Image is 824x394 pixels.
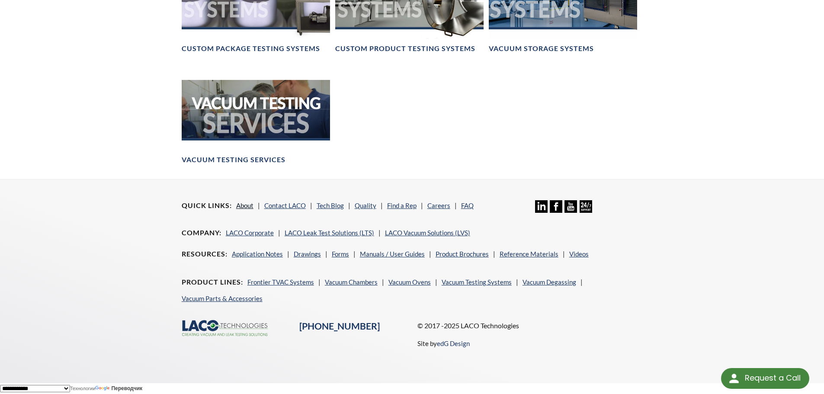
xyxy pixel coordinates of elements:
div: Request a Call [721,368,809,389]
img: round button [727,372,741,385]
a: Quality [355,202,376,209]
a: Forms [332,250,349,258]
img: Google Переводчик [95,386,111,391]
a: Tech Blog [317,202,344,209]
a: Vacuum Ovens [388,278,431,286]
h4: Resources [182,250,228,259]
a: FAQ [461,202,474,209]
a: About [236,202,253,209]
a: Careers [427,202,450,209]
h4: Custom Package Testing Systems [182,44,320,53]
a: Application Notes [232,250,283,258]
a: LACO Corporate [226,229,274,237]
a: LACO Leak Test Solutions (LTS) [285,229,374,237]
a: Vacuum Degassing [523,278,576,286]
a: Vacuum Testing Systems [442,278,512,286]
div: Request a Call [745,368,801,388]
a: Find a Rep [387,202,417,209]
a: edG Design [437,340,470,347]
a: Manuals / User Guides [360,250,425,258]
a: Переводчик [95,385,142,391]
p: Site by [417,338,470,349]
a: Vacuum Chambers [325,278,378,286]
a: Vacuum Testing Services headerVacuum Testing Services [182,67,330,165]
h4: Company [182,228,221,237]
a: Contact LACO [264,202,306,209]
a: Drawings [294,250,321,258]
a: [PHONE_NUMBER] [299,320,380,332]
a: Videos [569,250,589,258]
a: Vacuum Parts & Accessories [182,295,263,302]
h4: Product Lines [182,278,243,287]
a: Frontier TVAC Systems [247,278,314,286]
p: © 2017 -2025 LACO Technologies [417,320,643,331]
a: 24/7 Support [580,206,592,214]
h4: Vacuum Testing Services [182,155,285,164]
img: 24/7 Support Icon [580,200,592,213]
a: Product Brochures [436,250,489,258]
a: Reference Materials [500,250,558,258]
h4: Quick Links [182,201,232,210]
h4: Vacuum Storage Systems [489,44,594,53]
a: LACO Vacuum Solutions (LVS) [385,229,470,237]
h4: Custom Product Testing Systems [335,44,475,53]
